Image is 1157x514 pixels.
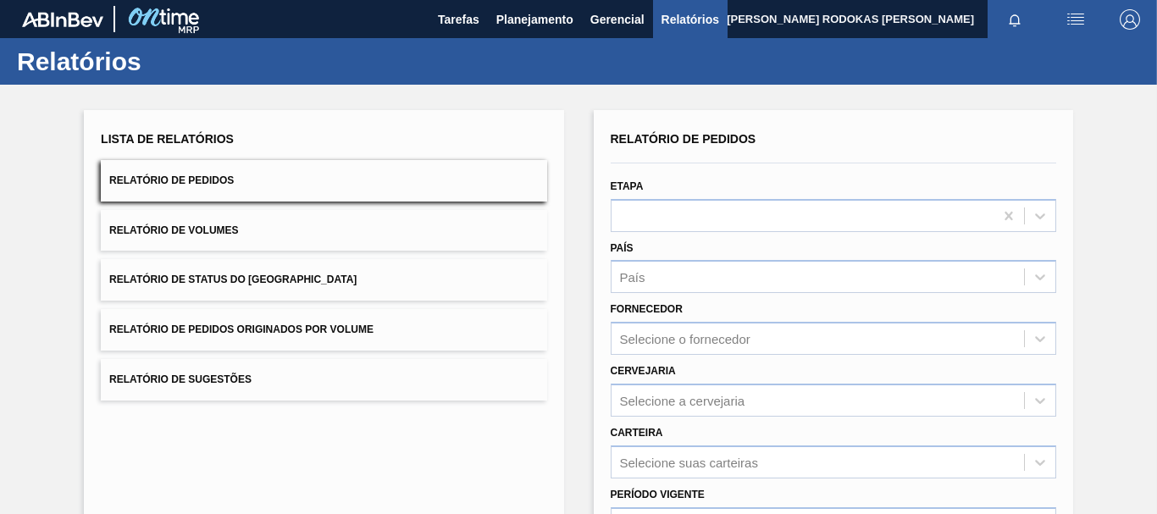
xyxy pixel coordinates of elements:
[101,132,234,146] span: Lista de Relatórios
[109,373,252,385] span: Relatório de Sugestões
[620,332,750,346] div: Selecione o fornecedor
[101,259,546,301] button: Relatório de Status do [GEOGRAPHIC_DATA]
[620,270,645,285] div: País
[101,160,546,202] button: Relatório de Pedidos
[611,489,705,500] label: Período Vigente
[101,359,546,401] button: Relatório de Sugestões
[496,9,573,30] span: Planejamento
[988,8,1042,31] button: Notificações
[438,9,479,30] span: Tarefas
[1120,9,1140,30] img: Logout
[662,9,719,30] span: Relatórios
[17,52,318,71] h1: Relatórios
[109,224,238,236] span: Relatório de Volumes
[611,132,756,146] span: Relatório de Pedidos
[101,210,546,251] button: Relatório de Volumes
[611,242,634,254] label: País
[590,9,645,30] span: Gerencial
[620,455,758,469] div: Selecione suas carteiras
[109,174,234,186] span: Relatório de Pedidos
[620,393,745,407] div: Selecione a cervejaria
[22,12,103,27] img: TNhmsLtSVTkK8tSr43FrP2fwEKptu5GPRR3wAAAABJRU5ErkJggg==
[611,365,676,377] label: Cervejaria
[611,427,663,439] label: Carteira
[611,303,683,315] label: Fornecedor
[109,274,357,285] span: Relatório de Status do [GEOGRAPHIC_DATA]
[101,309,546,351] button: Relatório de Pedidos Originados por Volume
[109,323,374,335] span: Relatório de Pedidos Originados por Volume
[611,180,644,192] label: Etapa
[1066,9,1086,30] img: userActions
